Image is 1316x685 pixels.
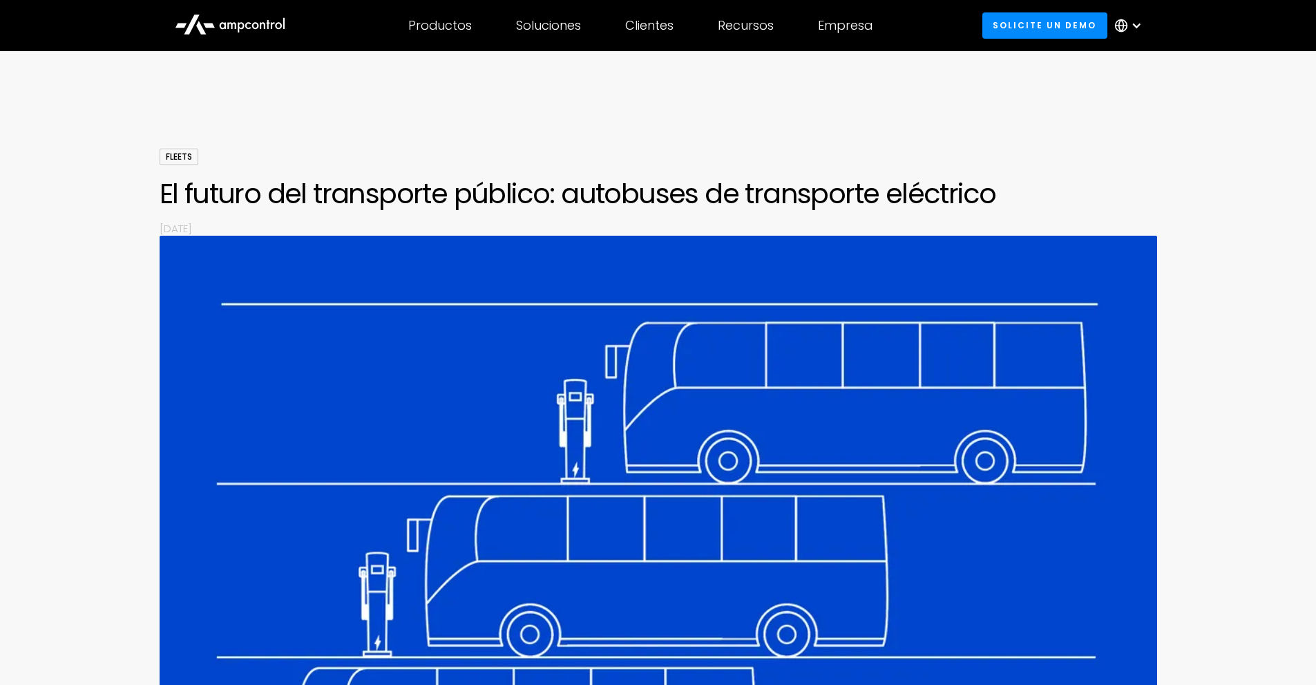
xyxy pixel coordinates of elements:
div: Clientes [625,18,674,33]
div: Recursos [718,18,774,33]
div: Productos [408,18,472,33]
p: [DATE] [160,221,1157,236]
h1: El futuro del transporte público: autobuses de transporte eléctrico [160,177,1157,210]
div: Soluciones [516,18,581,33]
a: Solicite un demo [982,12,1107,38]
div: Fleets [160,149,198,165]
div: Empresa [818,18,872,33]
